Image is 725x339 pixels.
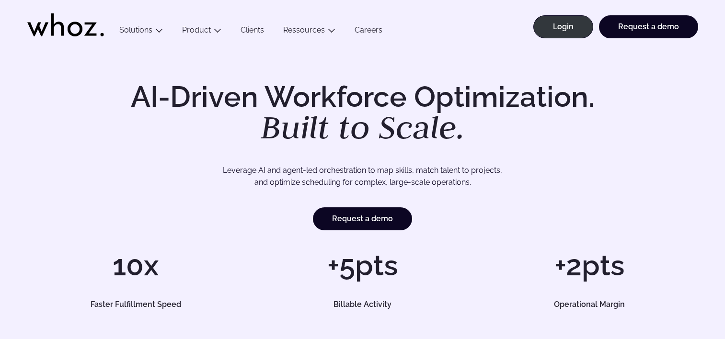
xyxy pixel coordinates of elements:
a: Product [182,25,211,34]
h1: +2pts [481,251,698,280]
h1: +5pts [254,251,471,280]
a: Request a demo [313,207,412,230]
a: Clients [231,25,274,38]
h1: AI-Driven Workforce Optimization. [117,82,608,144]
button: Solutions [110,25,173,38]
em: Built to Scale. [261,106,465,148]
h1: 10x [27,251,244,280]
button: Product [173,25,231,38]
h5: Faster Fulfillment Speed [38,301,233,308]
a: Ressources [283,25,325,34]
h5: Billable Activity [265,301,460,308]
a: Login [533,15,593,38]
h5: Operational Margin [492,301,687,308]
a: Careers [345,25,392,38]
a: Request a demo [599,15,698,38]
p: Leverage AI and agent-led orchestration to map skills, match talent to projects, and optimize sch... [61,164,665,189]
button: Ressources [274,25,345,38]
